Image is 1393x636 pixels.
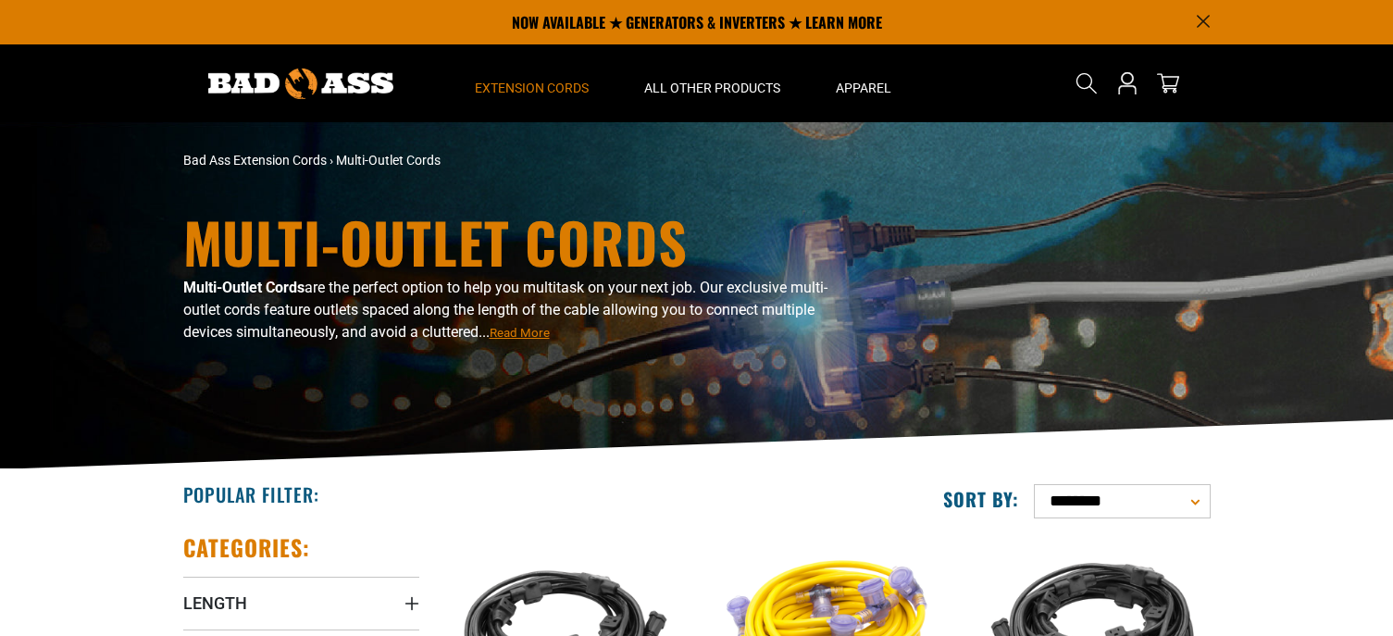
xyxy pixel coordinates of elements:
span: are the perfect option to help you multitask on your next job. Our exclusive multi-outlet cords f... [183,279,827,341]
summary: Search [1072,69,1101,98]
summary: Length [183,577,419,629]
span: Read More [490,326,550,340]
span: Extension Cords [475,80,589,96]
span: › [330,153,333,168]
summary: All Other Products [616,44,808,122]
span: All Other Products [644,80,780,96]
h1: Multi-Outlet Cords [183,214,859,269]
h2: Popular Filter: [183,482,319,506]
a: Bad Ass Extension Cords [183,153,327,168]
nav: breadcrumbs [183,151,859,170]
span: Apparel [836,80,891,96]
h2: Categories: [183,533,311,562]
summary: Extension Cords [447,44,616,122]
summary: Apparel [808,44,919,122]
b: Multi-Outlet Cords [183,279,305,296]
label: Sort by: [943,487,1019,511]
span: Multi-Outlet Cords [336,153,441,168]
img: Bad Ass Extension Cords [208,69,393,99]
span: Length [183,592,247,614]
